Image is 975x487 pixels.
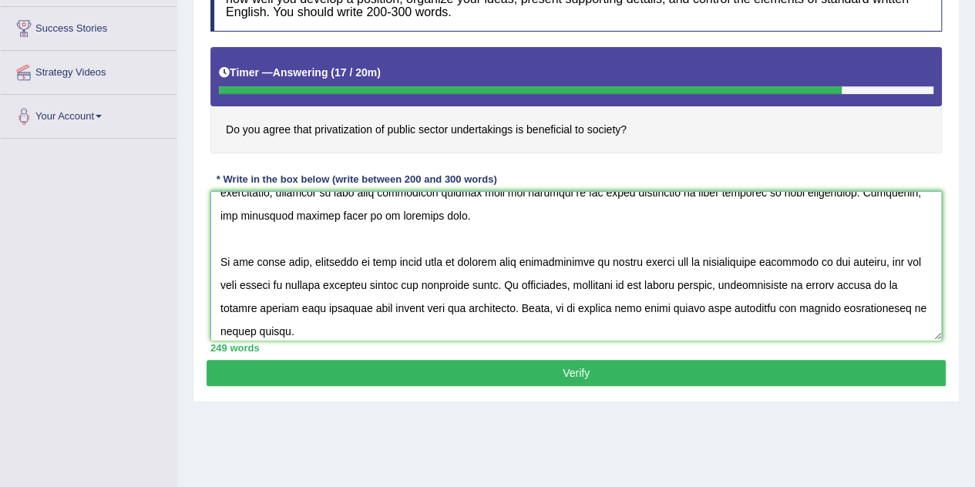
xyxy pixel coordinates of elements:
[377,66,381,79] b: )
[219,67,381,79] h5: Timer —
[1,95,177,133] a: Your Account
[210,341,942,355] div: 249 words
[1,7,177,45] a: Success Stories
[331,66,335,79] b: (
[207,360,946,386] button: Verify
[210,173,503,187] div: * Write in the box below (write between 200 and 300 words)
[335,66,377,79] b: 17 / 20m
[1,51,177,89] a: Strategy Videos
[273,66,328,79] b: Answering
